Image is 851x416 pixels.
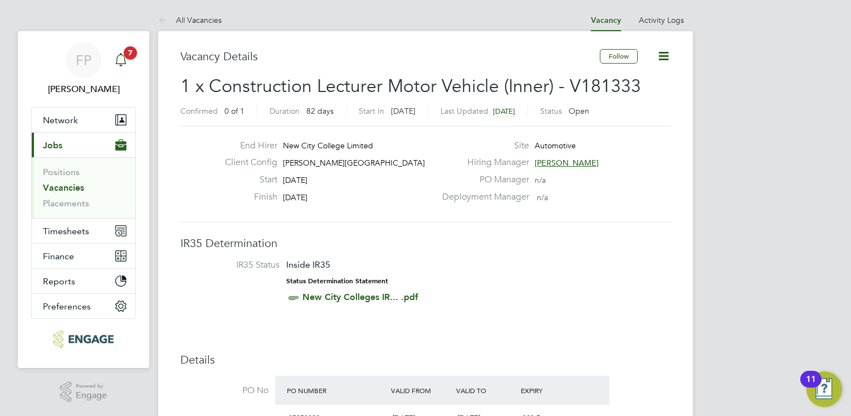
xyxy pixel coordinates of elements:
span: Open [569,106,589,116]
button: Finance [32,244,135,268]
span: New City College Limited [283,141,373,151]
a: Activity Logs [639,15,684,25]
a: FP[PERSON_NAME] [31,42,136,96]
span: Frank Pocock [31,83,136,96]
button: Jobs [32,133,135,157]
div: Valid From [388,380,453,400]
span: 7 [124,46,137,60]
label: Hiring Manager [436,157,529,168]
label: PO Manager [436,174,529,186]
label: End Hirer [216,140,277,152]
button: Network [32,108,135,132]
label: IR35 Status [192,259,280,271]
span: Network [43,115,78,125]
span: 82 days [306,106,334,116]
a: Positions [43,167,80,177]
span: 1 x Construction Lecturer Motor Vehicle (Inner) - V181333 [180,75,641,97]
span: Powered by [76,381,107,391]
label: Finish [216,191,277,203]
div: Expiry [518,380,583,400]
h3: Details [180,352,671,367]
a: Vacancies [43,182,84,193]
label: Confirmed [180,106,218,116]
label: Client Config [216,157,277,168]
a: All Vacancies [158,15,222,25]
span: 0 of 1 [224,106,244,116]
button: Preferences [32,294,135,318]
span: [PERSON_NAME] [535,158,599,168]
span: Automotive [535,141,576,151]
label: Duration [270,106,300,116]
span: [DATE] [283,175,307,185]
button: Timesheets [32,219,135,243]
img: morganhunt-logo-retina.png [53,330,113,348]
button: Reports [32,269,135,293]
label: PO No [180,385,268,396]
label: Status [540,106,562,116]
strong: Status Determination Statement [286,277,388,285]
span: Jobs [43,140,62,151]
span: n/a [535,175,546,185]
label: Deployment Manager [436,191,529,203]
span: FP [76,53,91,67]
div: 11 [806,379,816,394]
span: Finance [43,251,74,262]
a: Placements [43,198,89,209]
a: New City Colleges IR... .pdf [302,292,418,302]
a: Vacancy [591,16,621,25]
span: [DATE] [391,106,415,116]
label: Site [436,140,529,152]
h3: Vacancy Details [180,49,600,64]
label: Start In [359,106,384,116]
div: Jobs [32,157,135,218]
span: [DATE] [283,192,307,202]
button: Open Resource Center, 11 new notifications [806,371,842,407]
label: Start [216,174,277,186]
span: n/a [537,192,548,202]
span: Reports [43,276,75,287]
div: Valid To [453,380,519,400]
h3: IR35 Determination [180,236,671,250]
a: Go to home page [31,330,136,348]
span: [DATE] [493,107,515,116]
a: Powered byEngage [60,381,107,403]
nav: Main navigation [18,31,149,368]
span: Preferences [43,301,91,312]
button: Follow [600,49,638,64]
span: [PERSON_NAME][GEOGRAPHIC_DATA] [283,158,425,168]
span: Inside IR35 [286,259,330,270]
a: 7 [110,42,132,78]
span: Engage [76,391,107,400]
label: Last Updated [441,106,488,116]
span: Timesheets [43,226,89,236]
div: PO Number [284,380,388,400]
